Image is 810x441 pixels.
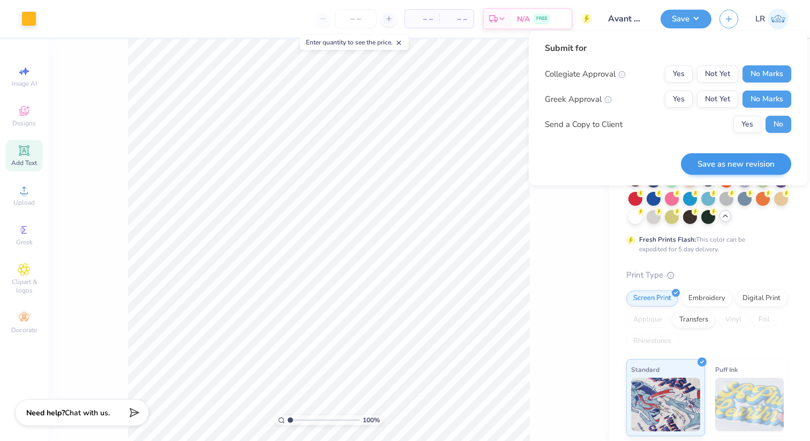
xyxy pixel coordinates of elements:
[545,68,626,80] div: Collegiate Approval
[665,65,693,83] button: Yes
[411,13,433,25] span: – –
[639,235,771,254] div: This color can be expedited for 5 day delivery.
[733,116,761,133] button: Yes
[697,65,738,83] button: Not Yet
[545,118,622,131] div: Send a Copy to Client
[11,326,37,334] span: Decorate
[697,91,738,108] button: Not Yet
[681,290,732,307] div: Embroidery
[742,65,791,83] button: No Marks
[626,333,678,349] div: Rhinestones
[755,13,765,25] span: LR
[665,91,693,108] button: Yes
[752,312,777,328] div: Foil
[11,159,37,167] span: Add Text
[5,278,43,295] span: Clipart & logos
[16,238,33,246] span: Greek
[626,312,669,328] div: Applique
[626,290,678,307] div: Screen Print
[736,290,787,307] div: Digital Print
[545,93,612,106] div: Greek Approval
[672,312,715,328] div: Transfers
[681,153,791,175] button: Save as new revision
[639,235,696,244] strong: Fresh Prints Flash:
[715,364,738,375] span: Puff Ink
[545,42,791,55] div: Submit for
[536,15,547,23] span: FREE
[446,13,467,25] span: – –
[517,13,530,25] span: N/A
[626,269,789,281] div: Print Type
[12,119,36,128] span: Designs
[65,408,110,418] span: Chat with us.
[13,198,35,207] span: Upload
[766,116,791,133] button: No
[631,378,700,431] img: Standard
[631,364,659,375] span: Standard
[742,91,791,108] button: No Marks
[600,8,652,29] input: Untitled Design
[335,9,377,28] input: – –
[755,9,789,29] a: LR
[363,415,380,425] span: 100 %
[661,10,711,28] button: Save
[768,9,789,29] img: Lindsey Rawding
[300,35,409,50] div: Enter quantity to see the price.
[718,312,748,328] div: Vinyl
[26,408,65,418] strong: Need help?
[12,79,37,88] span: Image AI
[715,378,784,431] img: Puff Ink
